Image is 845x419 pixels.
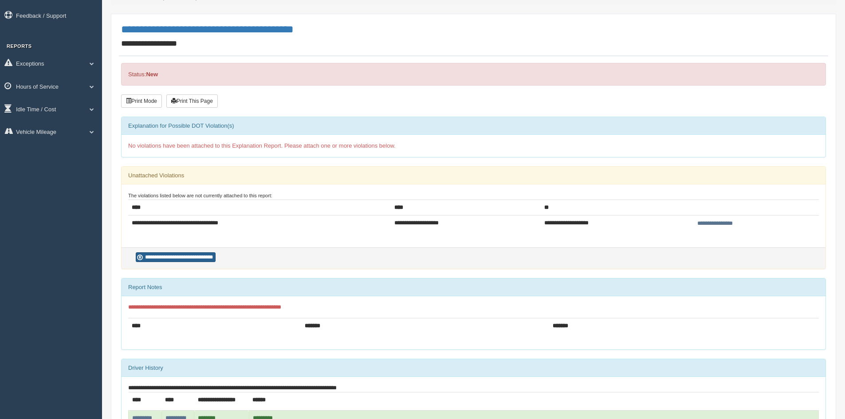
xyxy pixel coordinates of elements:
[146,71,158,78] strong: New
[122,167,825,184] div: Unattached Violations
[122,117,825,135] div: Explanation for Possible DOT Violation(s)
[128,193,272,198] small: The violations listed below are not currently attached to this report:
[122,278,825,296] div: Report Notes
[122,359,825,377] div: Driver History
[121,63,826,86] div: Status:
[121,94,162,108] button: Print Mode
[128,142,396,149] span: No violations have been attached to this Explanation Report. Please attach one or more violations...
[166,94,218,108] button: Print This Page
